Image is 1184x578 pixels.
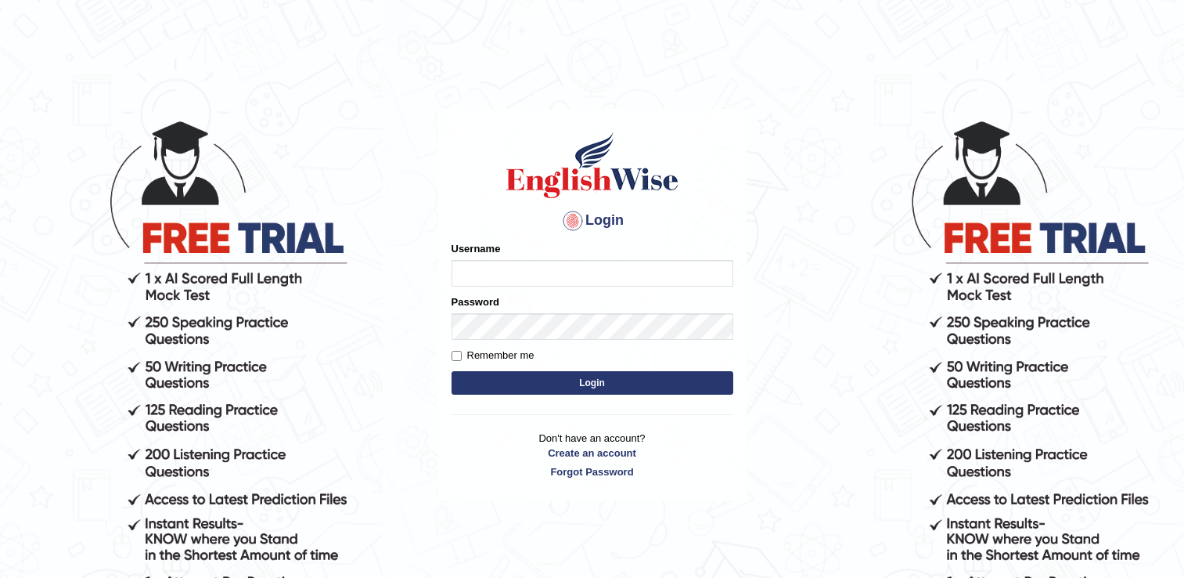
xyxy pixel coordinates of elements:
p: Don't have an account? [452,431,733,479]
label: Remember me [452,348,534,363]
button: Login [452,371,733,395]
label: Username [452,241,501,256]
label: Password [452,294,499,309]
a: Forgot Password [452,464,733,479]
img: Logo of English Wise sign in for intelligent practice with AI [503,130,682,200]
h4: Login [452,208,733,233]
a: Create an account [452,446,733,461]
input: Remember me [452,351,462,361]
